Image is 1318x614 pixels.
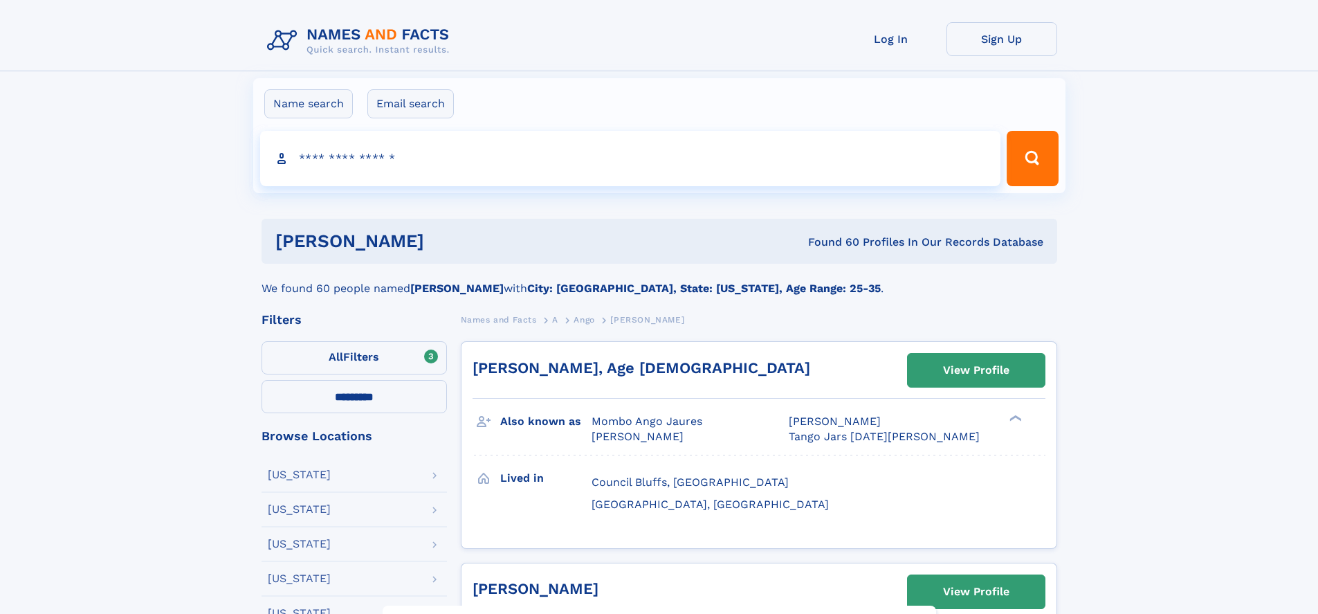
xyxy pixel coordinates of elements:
span: [PERSON_NAME] [610,315,684,325]
a: A [552,311,558,328]
a: [PERSON_NAME], Age [DEMOGRAPHIC_DATA] [473,359,810,377]
label: Email search [367,89,454,118]
span: A [552,315,558,325]
button: Search Button [1007,131,1058,186]
a: Log In [836,22,946,56]
div: Filters [262,314,447,326]
span: Tango Jars [DATE][PERSON_NAME] [789,430,980,443]
img: Logo Names and Facts [262,22,461,60]
div: [US_STATE] [268,504,331,515]
div: Browse Locations [262,430,447,442]
h3: Lived in [500,467,592,490]
b: [PERSON_NAME] [410,282,504,295]
span: [PERSON_NAME] [789,415,881,428]
div: [US_STATE] [268,469,331,480]
a: Names and Facts [461,311,537,328]
b: City: [GEOGRAPHIC_DATA], State: [US_STATE], Age Range: 25-35 [527,282,881,295]
a: View Profile [908,354,1045,387]
a: [PERSON_NAME] [473,580,598,597]
a: View Profile [908,575,1045,608]
a: Sign Up [946,22,1057,56]
span: Council Bluffs, [GEOGRAPHIC_DATA] [592,476,789,489]
div: View Profile [943,354,1009,386]
div: View Profile [943,576,1009,608]
div: We found 60 people named with . [262,264,1057,297]
span: Mombo Ango Jaures [592,415,702,428]
span: Ango [574,315,594,325]
div: ❯ [1006,414,1023,423]
label: Filters [262,341,447,374]
span: [PERSON_NAME] [592,430,684,443]
label: Name search [264,89,353,118]
div: [US_STATE] [268,539,331,550]
span: All [329,350,343,363]
input: search input [260,131,1001,186]
div: Found 60 Profiles In Our Records Database [616,235,1043,250]
h3: Also known as [500,410,592,433]
h1: [PERSON_NAME] [275,233,616,250]
div: [US_STATE] [268,573,331,584]
a: Ango [574,311,594,328]
span: [GEOGRAPHIC_DATA], [GEOGRAPHIC_DATA] [592,498,829,511]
